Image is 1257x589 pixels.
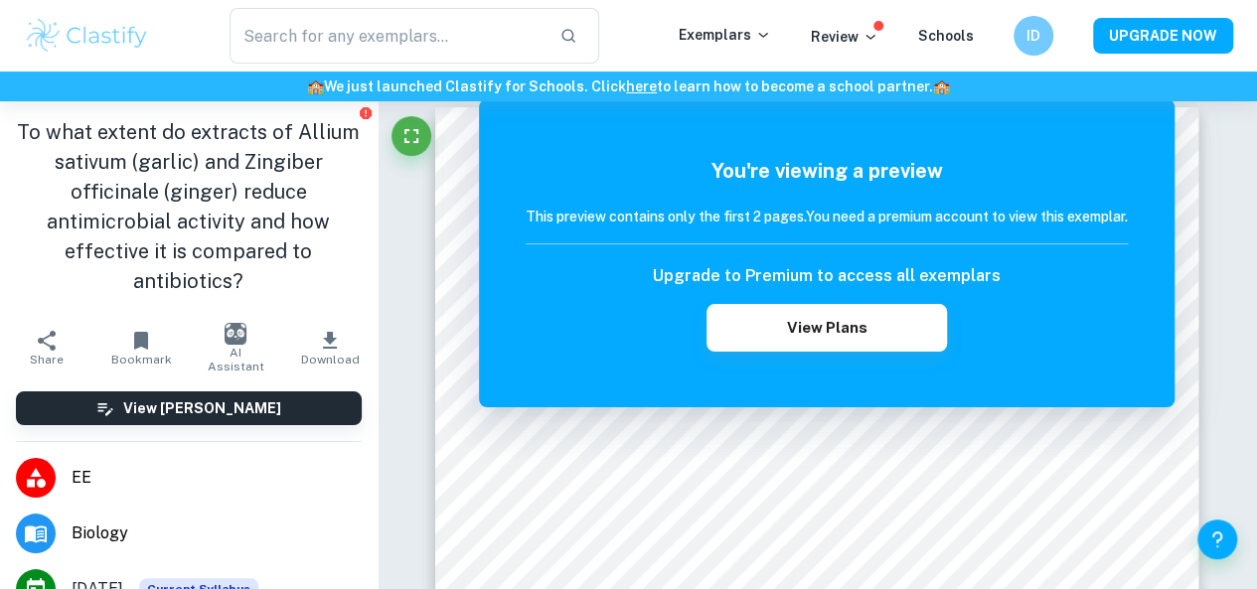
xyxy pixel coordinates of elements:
[1093,18,1233,54] button: UPGRADE NOW
[526,156,1128,186] h5: You're viewing a preview
[1022,25,1045,47] h6: ID
[24,16,150,56] img: Clastify logo
[679,24,771,46] p: Exemplars
[392,116,431,156] button: Fullscreen
[653,264,1001,288] h6: Upgrade to Premium to access all exemplars
[1197,519,1237,559] button: Help and Feedback
[933,78,950,94] span: 🏫
[811,26,878,48] p: Review
[1014,16,1053,56] button: ID
[230,8,544,64] input: Search for any exemplars...
[626,78,657,94] a: here
[526,206,1128,227] h6: This preview contains only the first 2 pages. You need a premium account to view this exemplar.
[707,304,947,352] button: View Plans
[4,75,1253,97] h6: We just launched Clastify for Schools. Click to learn how to become a school partner.
[918,28,974,44] a: Schools
[307,78,324,94] span: 🏫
